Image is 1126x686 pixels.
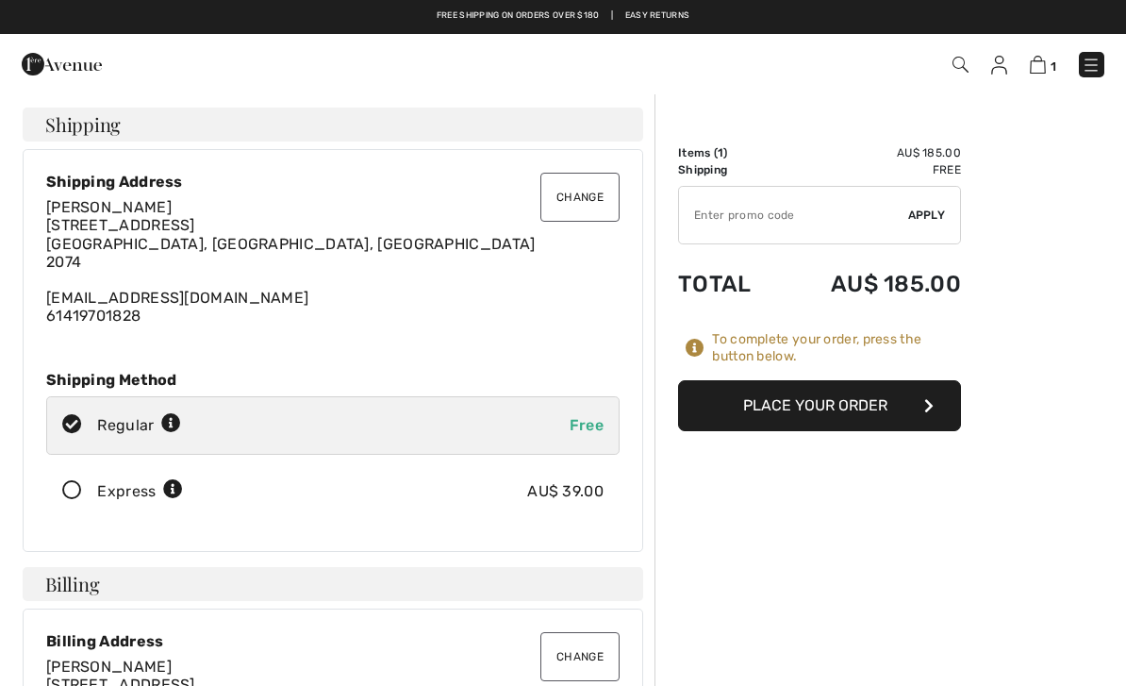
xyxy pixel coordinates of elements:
img: Search [952,57,969,73]
div: [EMAIL_ADDRESS][DOMAIN_NAME] [46,198,620,325]
span: [PERSON_NAME] [46,658,172,676]
button: Place Your Order [678,380,961,431]
span: [PERSON_NAME] [46,198,172,216]
td: Free [780,161,961,178]
img: Menu [1082,56,1101,75]
td: Total [678,252,780,316]
a: 1ère Avenue [22,54,102,72]
span: 1 [1051,59,1056,74]
div: Shipping Method [46,371,620,389]
div: Billing Address [46,632,620,650]
a: Free shipping on orders over $180 [437,9,600,23]
span: 1 [718,146,723,159]
td: AU$ 185.00 [780,252,961,316]
span: [STREET_ADDRESS] [GEOGRAPHIC_DATA], [GEOGRAPHIC_DATA], [GEOGRAPHIC_DATA] 2074 [46,216,536,270]
span: Shipping [45,115,121,134]
img: My Info [991,56,1007,75]
img: 1ère Avenue [22,45,102,83]
span: Billing [45,575,99,594]
button: Change [540,173,620,222]
td: Items ( ) [678,144,780,161]
div: To complete your order, press the button below. [712,331,961,365]
button: Change [540,632,620,681]
a: Easy Returns [625,9,690,23]
span: | [611,9,613,23]
span: Free [570,416,604,434]
div: Shipping Address [46,173,620,191]
input: Promo code [679,187,908,243]
img: Shopping Bag [1030,56,1046,74]
div: AU$ 39.00 [527,480,604,503]
div: Regular [97,414,181,437]
div: Express [97,480,183,503]
span: Apply [908,207,946,224]
td: AU$ 185.00 [780,144,961,161]
a: 1 [1030,53,1056,75]
a: 61419701828 [46,307,141,325]
td: Shipping [678,161,780,178]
